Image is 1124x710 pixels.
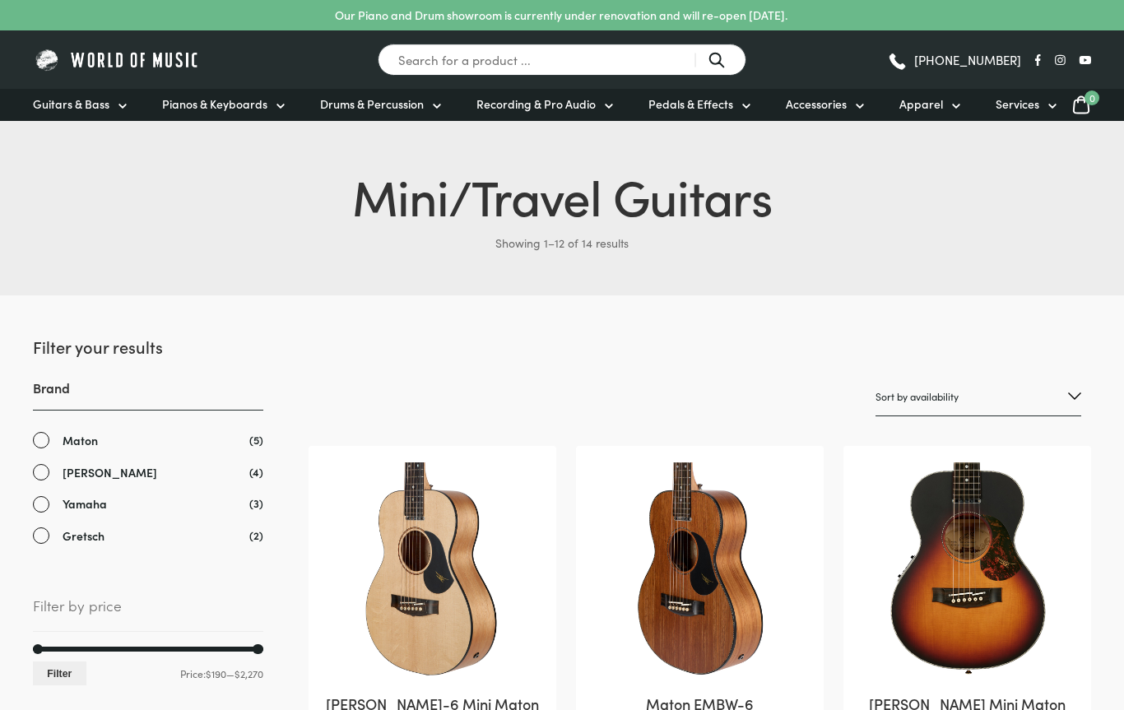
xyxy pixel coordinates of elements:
span: Filter by price [33,594,263,632]
span: (3) [249,494,263,512]
span: Accessories [786,95,847,113]
span: Maton [63,431,98,450]
span: Recording & Pro Audio [476,95,596,113]
span: Pedals & Effects [648,95,733,113]
input: Search for a product ... [378,44,746,76]
button: Filter [33,661,86,685]
img: World of Music [33,47,202,72]
span: [PHONE_NUMBER] [914,53,1021,66]
img: Maton EM-6 Mini Maton Acoustic/Electric Guitar [325,462,540,677]
span: Apparel [899,95,943,113]
div: Brand [33,378,263,545]
a: Gretsch [33,527,263,545]
span: $190 [206,666,226,680]
iframe: Chat with our support team [885,529,1124,710]
span: Pianos & Keyboards [162,95,267,113]
span: (2) [249,527,263,544]
span: Guitars & Bass [33,95,109,113]
h3: Brand [33,378,263,411]
img: Maton EMBW-6 Mini Maton Acoustic Guitar Front Angle [592,462,807,677]
span: [PERSON_NAME] [63,463,157,482]
span: (4) [249,463,263,480]
a: Maton [33,431,263,450]
h1: Mini/Travel Guitars [33,160,1091,230]
a: [PHONE_NUMBER] [887,48,1021,72]
span: Services [996,95,1039,113]
a: [PERSON_NAME] [33,463,263,482]
span: Yamaha [63,494,107,513]
p: Showing 1–12 of 14 results [33,230,1091,256]
span: 0 [1085,90,1099,105]
img: Maton Troubadour Mini Maton close view [860,462,1075,677]
div: Price: — [33,661,263,685]
span: (5) [249,431,263,448]
select: Shop order [876,378,1081,416]
a: Yamaha [33,494,263,513]
h2: Filter your results [33,335,263,358]
span: Drums & Percussion [320,95,424,113]
p: Our Piano and Drum showroom is currently under renovation and will re-open [DATE]. [335,7,787,24]
span: Gretsch [63,527,105,545]
span: $2,270 [235,666,263,680]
